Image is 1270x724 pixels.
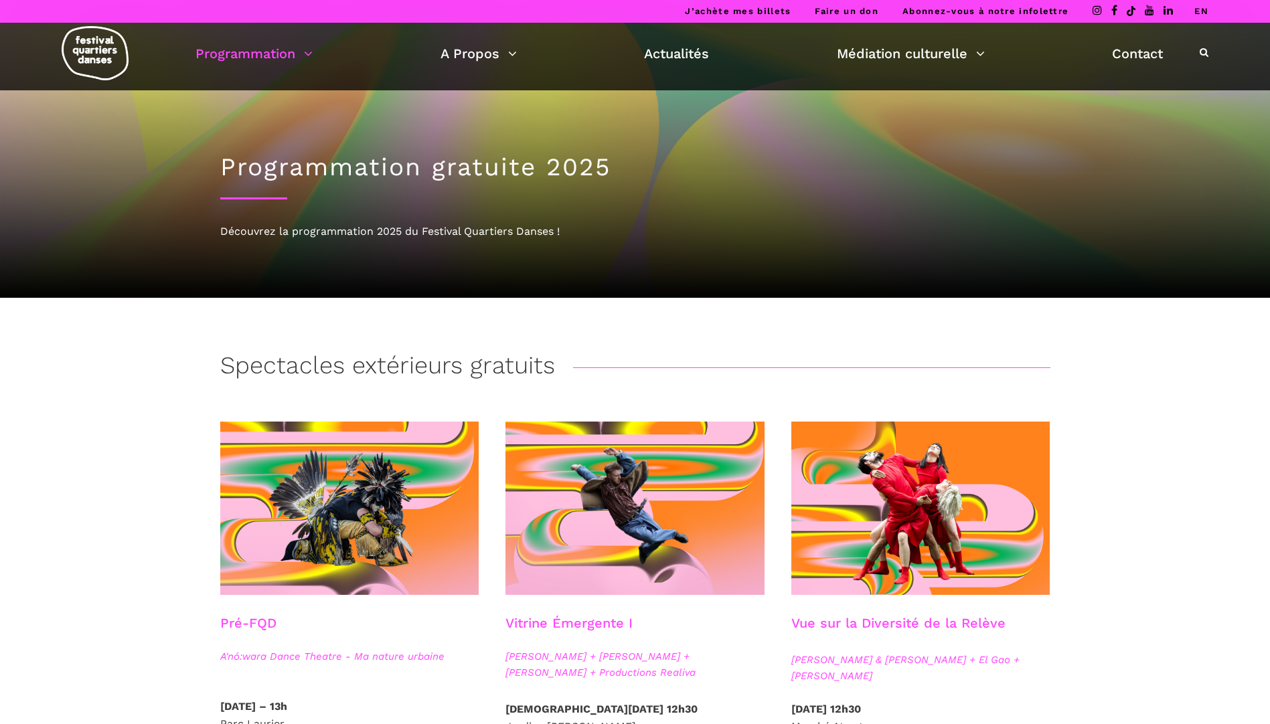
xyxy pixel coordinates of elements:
a: Faire un don [815,6,878,16]
h1: Programmation gratuite 2025 [220,153,1050,182]
a: EN [1194,6,1208,16]
strong: [DATE] – 13h [220,700,287,713]
a: Abonnez-vous à notre infolettre [902,6,1068,16]
img: logo-fqd-med [62,26,129,80]
div: Découvrez la programmation 2025 du Festival Quartiers Danses ! [220,223,1050,240]
h3: Spectacles extérieurs gratuits [220,351,555,385]
a: Médiation culturelle [837,42,985,65]
h3: Pré-FQD [220,615,276,648]
a: Contact [1112,42,1163,65]
a: J’achète mes billets [685,6,791,16]
h3: Vitrine Émergente I [505,615,633,648]
strong: [DATE] 12h30 [791,703,861,715]
span: A'nó:wara Dance Theatre - Ma nature urbaine [220,648,479,664]
a: Programmation [195,42,313,65]
a: Actualités [644,42,709,65]
span: [PERSON_NAME] & [PERSON_NAME] + El Gao + [PERSON_NAME] [791,652,1050,684]
h3: Vue sur la Diversité de la Relève [791,615,1006,648]
a: A Propos [441,42,517,65]
span: [PERSON_NAME] + [PERSON_NAME] + [PERSON_NAME] + Productions Realiva [505,648,765,681]
strong: [DEMOGRAPHIC_DATA][DATE] 12h30 [505,703,698,715]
